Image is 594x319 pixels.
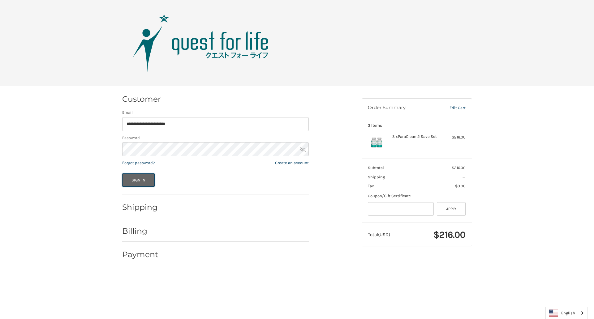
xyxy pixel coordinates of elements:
label: Password [122,135,309,141]
div: Coupon/Gift Certificate [368,193,466,199]
div: Language [545,307,588,319]
h4: 3 x ParaClean 2 Save Set [392,134,440,139]
a: Forgot password? [122,160,155,165]
span: $0.00 [455,184,466,188]
a: Create an account [275,160,309,165]
span: $216.00 [452,165,466,170]
span: Subtotal [368,165,384,170]
img: Quest Group [123,12,278,74]
div: $216.00 [441,134,466,140]
h2: Billing [122,226,158,236]
span: $216.00 [433,229,466,240]
input: Gift Certificate or Coupon Code [368,202,434,216]
span: -- [463,175,466,179]
h3: 3 Items [368,123,466,128]
span: Shipping [368,175,385,179]
a: English [546,307,588,319]
aside: Language selected: English [545,307,588,319]
h3: Order Summary [368,105,437,111]
button: Apply [437,202,466,216]
span: Tax [368,184,374,188]
h2: Shipping [122,202,158,212]
button: Sign In [122,173,155,187]
label: Email [122,109,309,116]
span: Total (USD) [368,232,390,237]
h2: Customer [122,94,161,104]
a: Edit Cart [437,105,466,111]
h2: Payment [122,250,158,259]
